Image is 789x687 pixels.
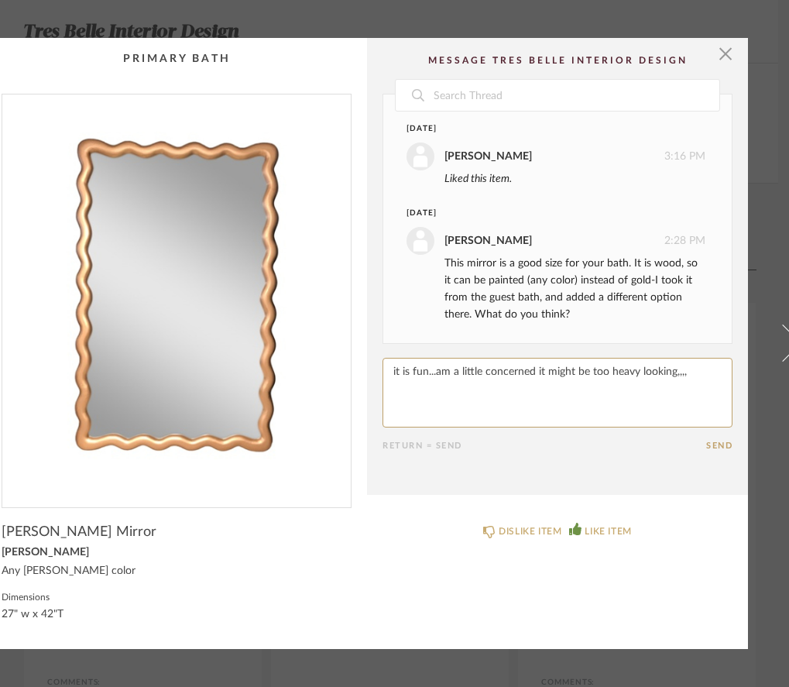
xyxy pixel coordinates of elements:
[706,441,732,451] button: Send
[2,524,156,541] span: [PERSON_NAME] Mirror
[407,143,705,170] div: 3:16 PM
[2,547,352,559] div: [PERSON_NAME]
[2,590,63,603] label: Dimensions
[2,94,351,495] img: c8370dae-694d-4618-bc24-b5ffb01b35ce_1000x1000.jpg
[2,565,352,578] div: Any [PERSON_NAME] color
[444,232,532,249] div: [PERSON_NAME]
[710,38,741,69] button: Close
[444,255,705,323] div: This mirror is a good size for your bath. It is wood, so it can be painted (any color) instead of...
[432,80,719,111] input: Search Thread
[499,524,561,539] div: DISLIKE ITEM
[444,148,532,165] div: [PERSON_NAME]
[407,227,705,255] div: 2:28 PM
[382,441,706,451] div: Return = Send
[407,123,677,135] div: [DATE]
[585,524,631,539] div: LIKE ITEM
[2,94,351,495] div: 0
[444,170,705,187] div: Liked this item.
[2,609,63,621] div: 27" w x 42"T
[407,208,677,219] div: [DATE]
